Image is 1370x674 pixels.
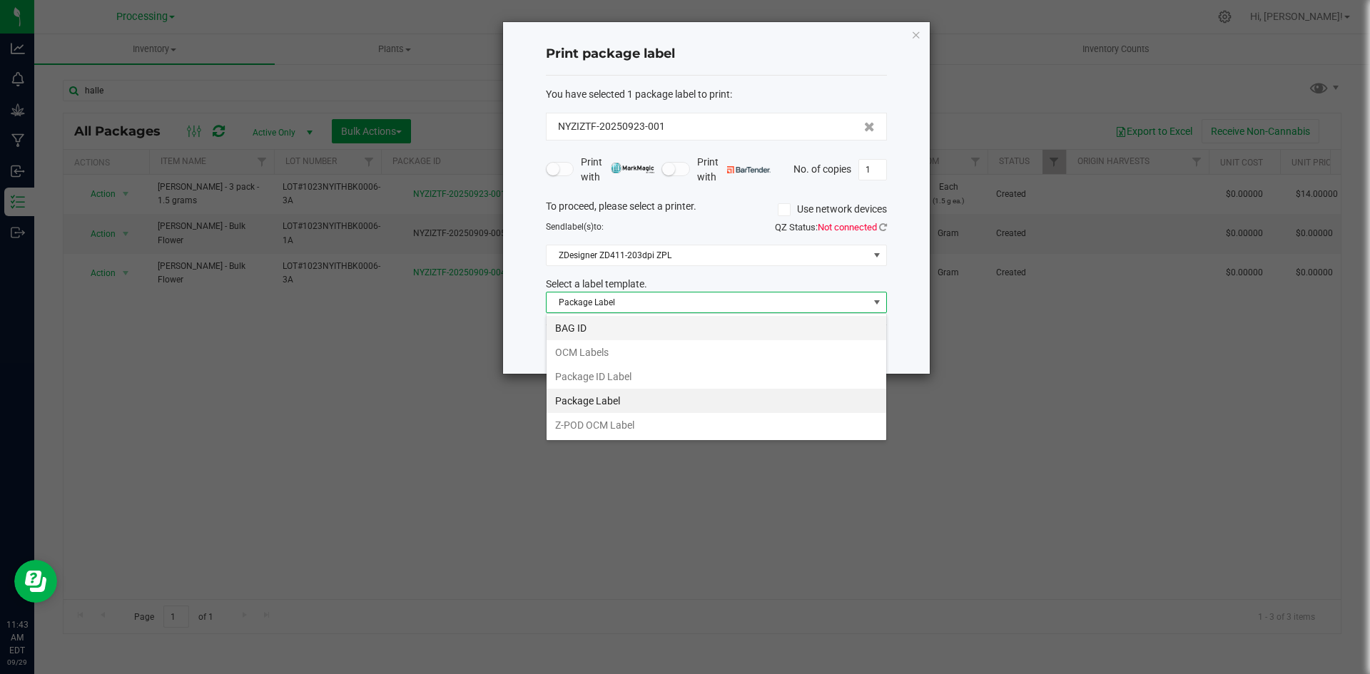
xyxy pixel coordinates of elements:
li: OCM Labels [547,340,886,364]
span: Print with [697,155,771,185]
img: mark_magic_cybra.png [611,163,654,173]
span: Send to: [546,222,604,232]
span: QZ Status: [775,222,887,233]
img: bartender.png [727,166,771,173]
span: label(s) [565,222,594,232]
h4: Print package label [546,45,887,63]
span: Not connected [818,222,877,233]
li: Z-POD OCM Label [547,413,886,437]
div: Select a label template. [535,277,898,292]
span: Package Label [547,292,868,312]
span: Print with [581,155,654,185]
div: To proceed, please select a printer. [535,199,898,220]
li: Package ID Label [547,364,886,389]
span: NYZIZTF-20250923-001 [558,119,665,134]
li: Package Label [547,389,886,413]
span: No. of copies [793,163,851,174]
span: ZDesigner ZD411-203dpi ZPL [547,245,868,265]
label: Use network devices [778,202,887,217]
iframe: Resource center [14,560,57,603]
span: You have selected 1 package label to print [546,88,730,100]
div: : [546,87,887,102]
li: BAG ID [547,316,886,340]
